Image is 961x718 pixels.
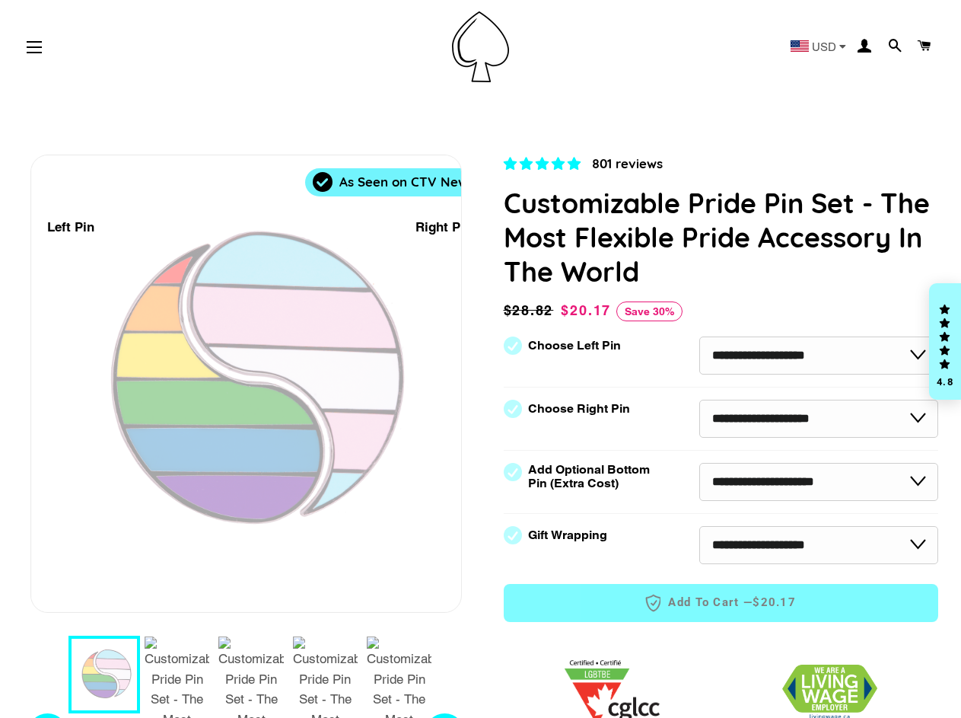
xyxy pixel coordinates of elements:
div: 1 / 7 [31,155,461,612]
span: USD [812,41,836,53]
button: 1 / 7 [68,636,140,713]
span: Save 30% [616,302,683,321]
div: Click to open Judge.me floating reviews tab [929,283,961,400]
label: Add Optional Bottom Pin (Extra Cost) [528,463,656,490]
div: Right Pin [415,217,472,238]
button: Add to Cart —$20.17 [504,584,939,622]
span: Add to Cart — [527,593,916,613]
label: Choose Right Pin [528,402,630,416]
img: Pin-Ace [452,11,509,82]
span: $28.82 [504,300,558,321]
span: $20.17 [753,595,796,611]
h1: Customizable Pride Pin Set - The Most Flexible Pride Accessory In The World [504,186,939,289]
span: 4.83 stars [504,156,584,171]
div: 4.8 [936,377,954,387]
label: Choose Left Pin [528,339,621,353]
label: Gift Wrapping [528,528,607,542]
span: $20.17 [561,302,611,318]
span: 801 reviews [592,155,663,171]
